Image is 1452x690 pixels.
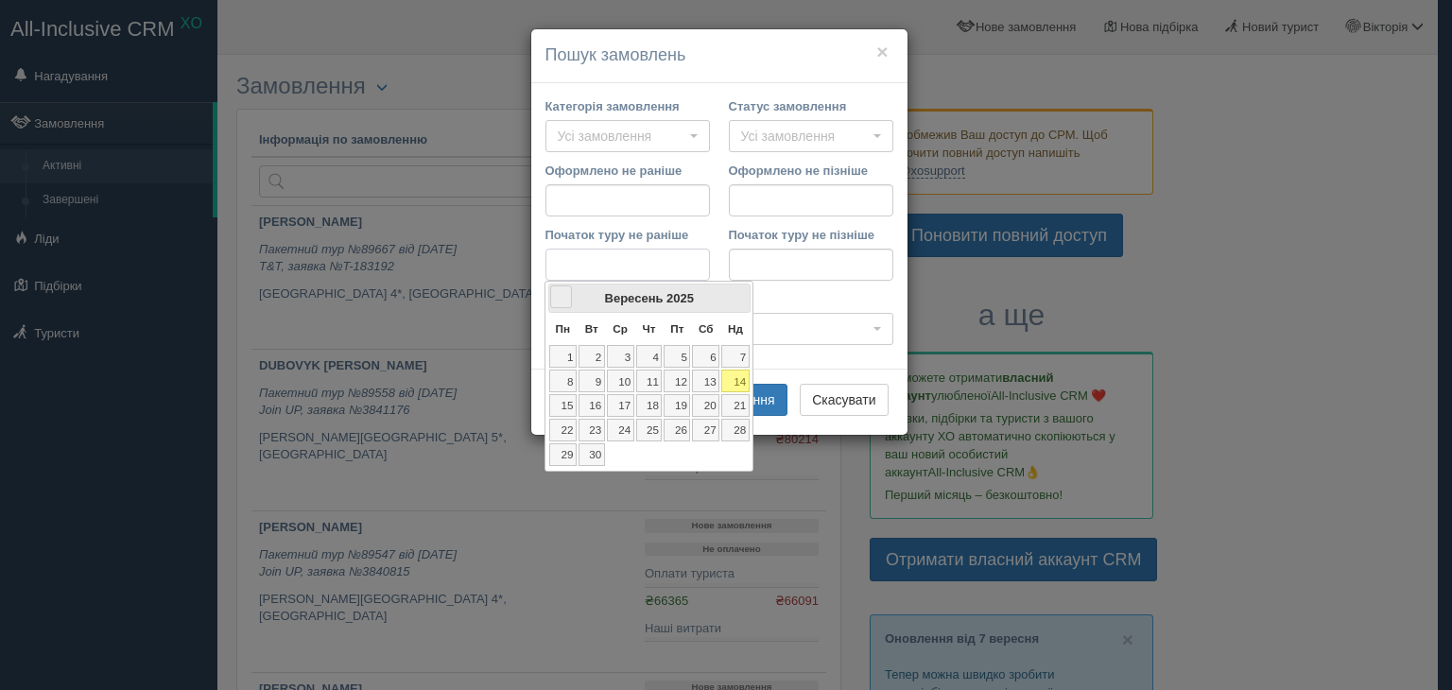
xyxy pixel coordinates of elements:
label: Початок туру не пізніше [729,226,893,244]
button: Усі замовлення [545,120,710,152]
a: 9 [579,370,605,392]
button: Скасувати [800,384,888,416]
a: 26 [664,419,690,441]
a: 24 [607,419,634,441]
h4: Пошук замовлень [545,43,893,68]
a: 10 [607,370,634,392]
span: Вівторок [585,322,598,335]
label: Оформлено не раніше [545,162,710,180]
a: 22 [549,419,577,441]
label: Статус замовлення [729,97,893,115]
label: Оформлено не пізніше [729,162,893,180]
a: <Попер [550,285,572,307]
span: Субота [699,322,714,335]
span: Наст> [729,290,744,305]
a: 23 [579,419,605,441]
a: 6 [692,345,719,368]
span: Четвер [643,322,656,335]
a: Наст> [725,286,747,308]
a: 21 [721,394,750,417]
span: П [670,322,683,335]
a: 1 [549,345,577,368]
a: 3 [607,345,634,368]
a: 12 [664,370,690,392]
a: 25 [636,419,663,441]
a: 5 [664,345,690,368]
a: 14 [721,370,750,392]
a: 29 [549,443,577,466]
a: 19 [664,394,690,417]
button: × [876,42,888,61]
a: 30 [579,443,605,466]
a: 7 [721,345,750,368]
a: 17 [607,394,634,417]
span: Вересень [605,291,664,305]
span: Усі замовлення [558,127,685,146]
a: 20 [692,394,719,417]
span: Неділя [728,322,743,335]
button: Усі замовлення [729,120,893,152]
span: Понеділок [556,322,570,335]
a: 16 [579,394,605,417]
a: 27 [692,419,719,441]
label: Початок туру не раніше [545,226,710,244]
a: 18 [636,394,663,417]
span: <Попер [554,289,569,304]
a: 4 [636,345,663,368]
span: 2025 [666,291,694,305]
a: 15 [549,394,577,417]
span: Усі замовлення [741,127,869,146]
a: 8 [549,370,577,392]
a: 11 [636,370,663,392]
span: Середа [613,322,628,335]
a: 2 [579,345,605,368]
a: 28 [721,419,750,441]
a: 13 [692,370,719,392]
label: Категорія замовлення [545,97,710,115]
